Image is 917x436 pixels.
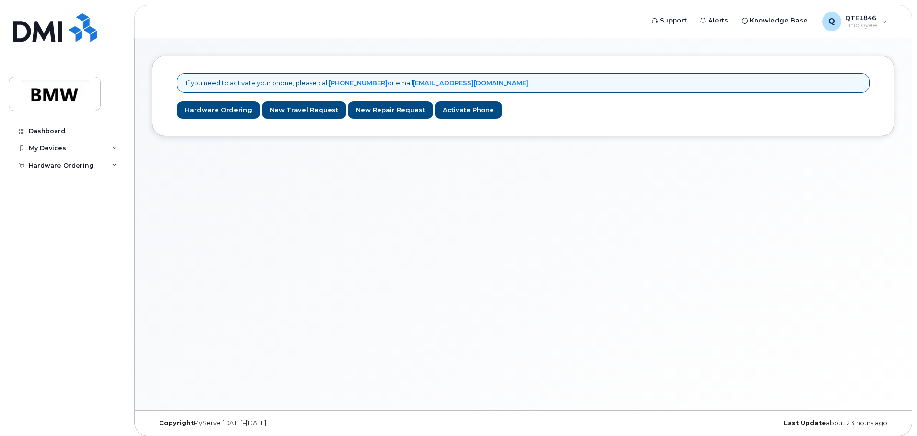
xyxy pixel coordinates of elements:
a: Activate Phone [435,101,502,119]
div: MyServe [DATE]–[DATE] [152,419,400,427]
strong: Copyright [159,419,194,426]
strong: Last Update [784,419,826,426]
a: New Travel Request [262,101,346,119]
p: If you need to activate your phone, please call or email [186,78,528,88]
a: [EMAIL_ADDRESS][DOMAIN_NAME] [413,79,528,87]
div: about 23 hours ago [647,419,894,427]
a: [PHONE_NUMBER] [329,79,388,87]
a: Hardware Ordering [177,101,260,119]
a: New Repair Request [348,101,433,119]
